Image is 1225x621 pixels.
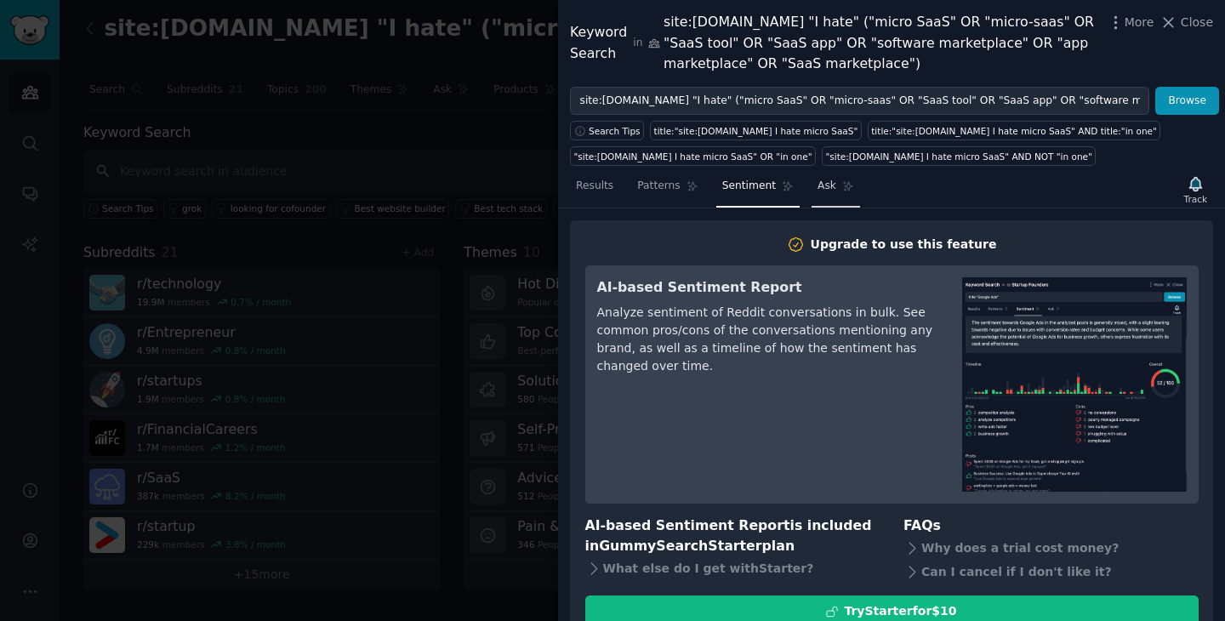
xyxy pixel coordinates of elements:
button: Track [1178,172,1213,208]
button: Browse [1155,87,1219,116]
div: "site:[DOMAIN_NAME] I hate micro SaaS" OR "in one" [574,151,812,162]
div: Why does a trial cost money? [903,536,1199,560]
button: More [1107,14,1154,31]
div: Upgrade to use this feature [811,236,997,254]
span: Ask [818,179,836,194]
div: What else do I get with Starter ? [585,557,880,581]
div: "site:[DOMAIN_NAME] I hate micro SaaS" AND NOT "in one" [825,151,1091,162]
div: Analyze sentiment of Reddit conversations in bulk. See common pros/cons of the conversations ment... [597,304,938,375]
span: in [633,36,642,51]
a: "site:[DOMAIN_NAME] I hate micro SaaS" AND NOT "in one" [822,146,1096,166]
h3: AI-based Sentiment Report [597,277,938,299]
a: Results [570,173,619,208]
a: title:"site:[DOMAIN_NAME] I hate micro SaaS" [650,121,862,140]
span: Search Tips [589,125,641,137]
div: title:"site:[DOMAIN_NAME] I hate micro SaaS" [654,125,858,137]
div: Can I cancel if I don't like it? [903,560,1199,584]
h3: FAQs [903,516,1199,537]
span: GummySearch Starter [599,538,761,554]
a: "site:[DOMAIN_NAME] I hate micro SaaS" OR "in one" [570,146,816,166]
input: Try a keyword related to your business [570,87,1149,116]
a: Sentiment [716,173,800,208]
a: Patterns [631,173,704,208]
div: Track [1184,193,1207,205]
span: More [1125,14,1154,31]
div: Keyword Search site:[DOMAIN_NAME] "I hate" ("micro SaaS" OR "micro-saas" OR "SaaS tool" OR "SaaS ... [570,12,1097,75]
a: title:"site:[DOMAIN_NAME] I hate micro SaaS" AND title:"in one" [868,121,1161,140]
span: Sentiment [722,179,776,194]
button: Close [1159,14,1213,31]
div: title:"site:[DOMAIN_NAME] I hate micro SaaS" AND title:"in one" [871,125,1157,137]
span: Results [576,179,613,194]
button: Search Tips [570,121,644,140]
h3: AI-based Sentiment Report is included in plan [585,516,880,557]
div: Try Starter for $10 [844,602,956,620]
img: AI-based Sentiment Report [962,277,1187,492]
span: Patterns [637,179,680,194]
span: Close [1181,14,1213,31]
a: Ask [812,173,860,208]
